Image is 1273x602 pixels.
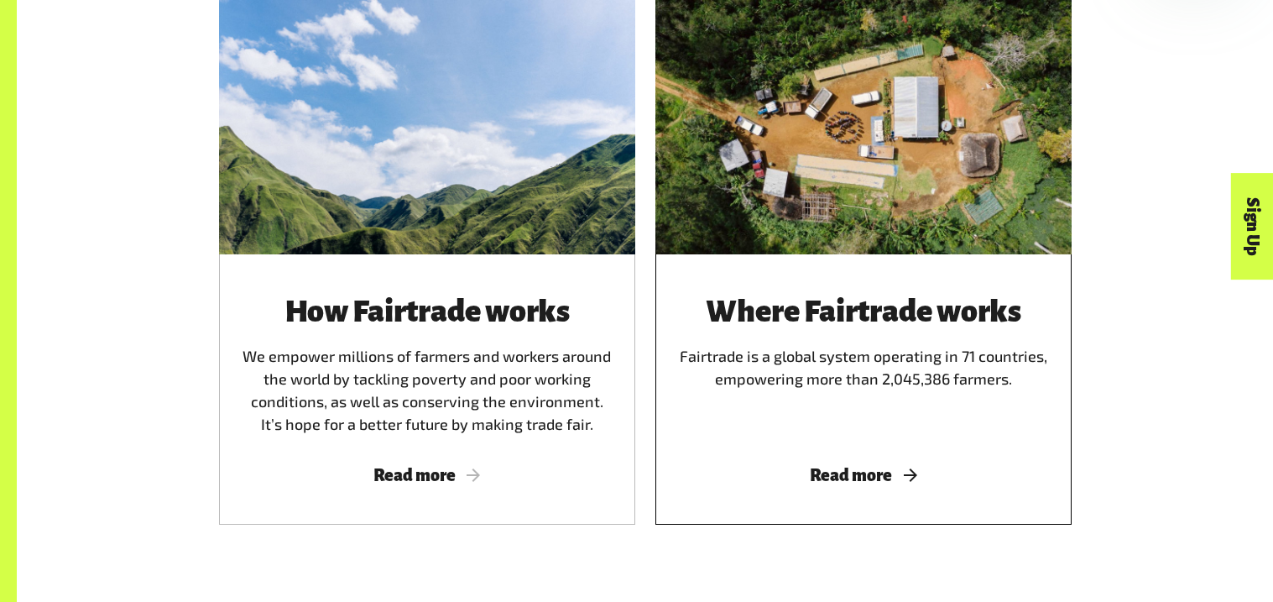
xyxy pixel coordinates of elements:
[239,295,615,328] h3: How Fairtrade works
[676,466,1051,484] span: Read more
[676,295,1051,436] div: Fairtrade is a global system operating in 71 countries, empowering more than 2,045,386 farmers.
[239,466,615,484] span: Read more
[239,295,615,436] div: We empower millions of farmers and workers around the world by tackling poverty and poor working ...
[676,295,1051,328] h3: Where Fairtrade works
